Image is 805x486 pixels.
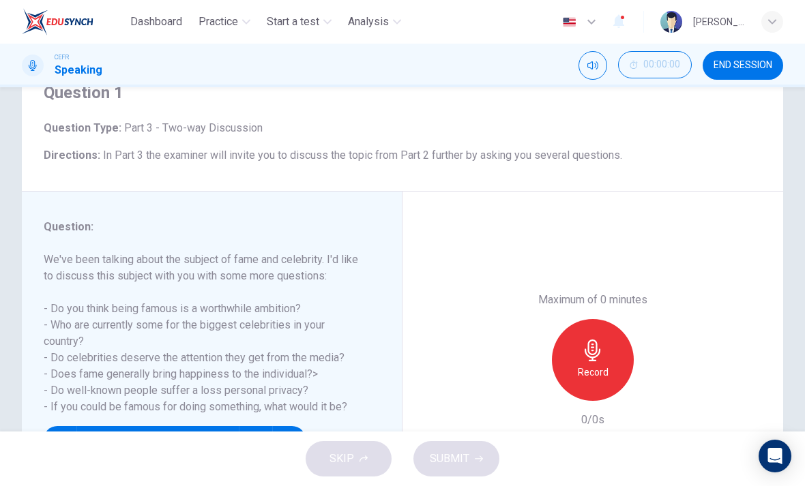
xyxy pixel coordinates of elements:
span: In Part 3 the examiner will invite you to discuss the topic from Part 2 further by asking you sev... [103,149,622,162]
h6: Maximum of 0 minutes [538,292,647,308]
img: en [561,17,578,27]
button: Analysis [342,10,407,34]
h6: Question Type : [44,120,761,136]
button: Practice [193,10,256,34]
button: Record [552,319,634,401]
span: Start a test [267,14,319,30]
h4: Question 1 [44,82,761,104]
div: Open Intercom Messenger [759,440,791,472]
h6: Directions : [44,147,761,164]
span: 00:00:00 [643,59,680,70]
h6: We've been talking about the subject of fame and celebrity. I'd like to discuss this subject with... [44,252,364,415]
span: Dashboard [130,14,182,30]
h6: 0/0s [581,412,604,428]
h6: Question : [44,219,364,235]
button: 00:00:00 [618,51,692,78]
span: 00m 00s [190,426,239,453]
h1: Speaking [55,62,102,78]
div: [PERSON_NAME] [693,14,745,30]
a: EduSynch logo [22,8,125,35]
span: Part 3 - Two-way Discussion [121,121,263,134]
span: END SESSION [714,60,772,71]
div: Hide [618,51,692,80]
h6: Record [578,364,609,380]
button: Click to see the audio transcription [245,426,267,453]
img: EduSynch logo [22,8,93,35]
button: Dashboard [125,10,188,34]
img: Profile picture [660,11,682,33]
span: Analysis [348,14,389,30]
span: Practice [199,14,238,30]
span: CEFR [55,52,69,62]
button: END SESSION [703,51,783,80]
div: Mute [579,51,607,80]
button: Start a test [261,10,337,34]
